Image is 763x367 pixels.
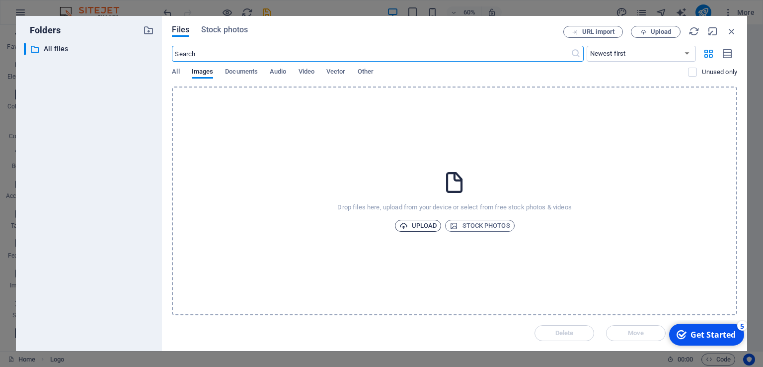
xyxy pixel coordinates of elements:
span: Audio [270,66,286,80]
span: Documents [225,66,258,80]
i: Reload [688,26,699,37]
span: Upload [399,220,437,232]
button: Upload [395,220,442,232]
div: Get Started 5 items remaining, 0% complete [5,4,80,26]
p: Displays only files that are not in use on the website. Files added during this session can still... [702,68,737,77]
div: ​ [24,43,26,55]
span: Files [172,24,189,36]
span: URL import [582,29,614,35]
span: Upload [651,29,671,35]
p: Drop files here, upload from your device or select from free stock photos & videos [337,203,571,212]
span: Vector [326,66,346,80]
span: Stock photos [450,220,510,232]
div: Get Started [27,9,72,20]
span: Other [358,66,374,80]
button: Upload [631,26,681,38]
span: Stock photos [201,24,248,36]
i: Close [726,26,737,37]
span: Images [192,66,214,80]
div: 5 [74,1,83,11]
button: Stock photos [445,220,514,232]
button: URL import [563,26,623,38]
p: All files [44,43,136,55]
input: Search [172,46,570,62]
span: All [172,66,179,80]
i: Create new folder [143,25,154,36]
p: Folders [24,24,61,37]
i: Minimize [707,26,718,37]
span: Video [299,66,314,80]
